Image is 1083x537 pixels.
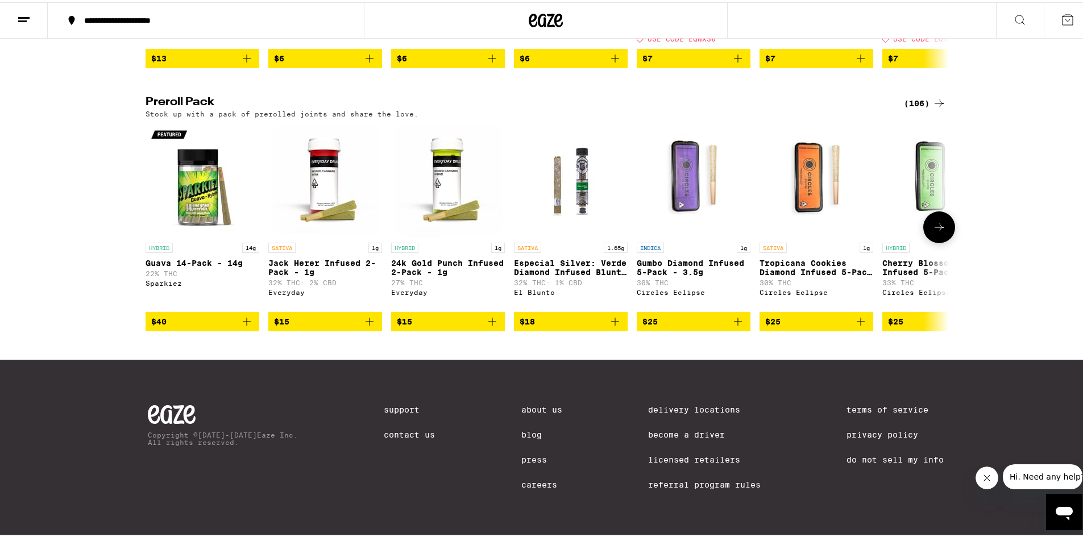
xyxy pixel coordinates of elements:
a: Open page for Especial Silver: Verde Diamond Infused Blunt - 1.65g from El Blunto [514,121,628,310]
a: Careers [521,478,562,487]
a: Privacy Policy [847,428,944,437]
a: Blog [521,428,562,437]
p: 30% THC [760,277,873,284]
p: 32% THC: 1% CBD [514,277,628,284]
p: 1g [737,240,750,251]
iframe: Message from company [1003,462,1082,487]
p: Copyright © [DATE]-[DATE] Eaze Inc. All rights reserved. [148,429,298,444]
span: $15 [397,315,412,324]
a: Contact Us [384,428,435,437]
p: SATIVA [268,240,296,251]
p: 1.65g [604,240,628,251]
a: Licensed Retailers [648,453,761,462]
a: Open page for Jack Herer Infused 2-Pack - 1g from Everyday [268,121,382,310]
p: Guava 14-Pack - 14g [146,256,259,265]
p: 30% THC [637,277,750,284]
p: 1g [860,240,873,251]
p: SATIVA [514,240,541,251]
h2: Preroll Pack [146,94,890,108]
span: Hi. Need any help? [7,8,82,17]
a: Become a Driver [648,428,761,437]
span: $40 [151,315,167,324]
span: $7 [765,52,775,61]
span: $6 [274,52,284,61]
span: $7 [888,52,898,61]
p: Stock up with a pack of prerolled joints and share the love. [146,108,418,115]
div: Everyday [391,286,505,294]
button: Add to bag [514,47,628,66]
span: $6 [397,52,407,61]
p: 32% THC: 2% CBD [268,277,382,284]
iframe: Button to launch messaging window [1046,492,1082,528]
span: USE CODE EQNX30 [648,34,716,41]
p: Tropicana Cookies Diamond Infused 5-Pack - 3.5g [760,256,873,274]
a: Support [384,403,435,412]
a: Referral Program Rules [648,478,761,487]
button: Add to bag [268,47,382,66]
a: Open page for Guava 14-Pack - 14g from Sparkiez [146,121,259,310]
img: Sparkiez - Guava 14-Pack - 14g [146,121,259,235]
span: $15 [274,315,289,324]
span: $18 [520,315,535,324]
button: Add to bag [760,310,873,329]
a: Open page for Gumbo Diamond Infused 5-Pack - 3.5g from Circles Eclipse [637,121,750,310]
p: Especial Silver: Verde Diamond Infused Blunt - 1.65g [514,256,628,274]
span: $6 [520,52,530,61]
img: El Blunto - Especial Silver: Verde Diamond Infused Blunt - 1.65g [514,121,628,235]
button: Add to bag [146,310,259,329]
p: HYBRID [146,240,173,251]
img: Circles Eclipse - Gumbo Diamond Infused 5-Pack - 3.5g [637,121,750,235]
button: Add to bag [268,310,382,329]
p: SATIVA [760,240,787,251]
p: Jack Herer Infused 2-Pack - 1g [268,256,382,274]
p: 24k Gold Punch Infused 2-Pack - 1g [391,256,505,274]
p: 22% THC [146,268,259,275]
a: About Us [521,403,562,412]
iframe: Close message [976,464,998,487]
span: $25 [888,315,903,324]
a: Delivery Locations [648,403,761,412]
button: Add to bag [637,47,750,66]
span: $13 [151,52,167,61]
p: 33% THC [882,277,996,284]
a: Do Not Sell My Info [847,453,944,462]
a: (106) [904,94,946,108]
img: Circles Eclipse - Cherry Blossom Diamond Infused 5-Pack - 3.5g [882,121,996,235]
div: Everyday [268,286,382,294]
button: Add to bag [882,310,996,329]
p: Gumbo Diamond Infused 5-Pack - 3.5g [637,256,750,274]
span: $25 [765,315,781,324]
div: El Blunto [514,286,628,294]
p: HYBRID [391,240,418,251]
img: Everyday - Jack Herer Infused 2-Pack - 1g [268,121,382,235]
span: USE CODE EQNX30 [893,34,961,41]
button: Add to bag [391,47,505,66]
a: Open page for Cherry Blossom Diamond Infused 5-Pack - 3.5g from Circles Eclipse [882,121,996,310]
div: Sparkiez [146,277,259,285]
div: Circles Eclipse [637,286,750,294]
div: Circles Eclipse [760,286,873,294]
button: Add to bag [637,310,750,329]
a: Open page for Tropicana Cookies Diamond Infused 5-Pack - 3.5g from Circles Eclipse [760,121,873,310]
p: 1g [368,240,382,251]
p: Cherry Blossom Diamond Infused 5-Pack - 3.5g [882,256,996,274]
button: Add to bag [514,310,628,329]
button: Add to bag [760,47,873,66]
img: Everyday - 24k Gold Punch Infused 2-Pack - 1g [391,121,505,235]
a: Terms of Service [847,403,944,412]
img: Circles Eclipse - Tropicana Cookies Diamond Infused 5-Pack - 3.5g [760,121,873,235]
button: Add to bag [391,310,505,329]
p: 1g [491,240,505,251]
p: INDICA [637,240,664,251]
a: Press [521,453,562,462]
span: $25 [642,315,658,324]
span: $7 [642,52,653,61]
button: Add to bag [882,47,996,66]
p: 14g [242,240,259,251]
div: Circles Eclipse [882,286,996,294]
p: 27% THC [391,277,505,284]
p: HYBRID [882,240,910,251]
a: Open page for 24k Gold Punch Infused 2-Pack - 1g from Everyday [391,121,505,310]
button: Add to bag [146,47,259,66]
